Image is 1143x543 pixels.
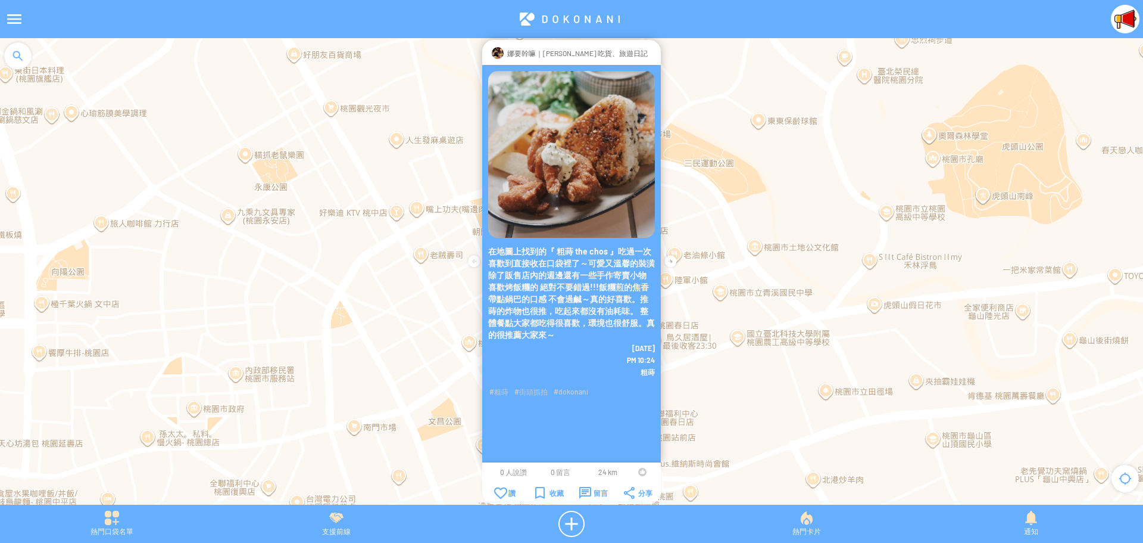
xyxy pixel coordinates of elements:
[624,487,652,499] div: 分享
[507,47,648,59] p: 娜要幹嘛｜[PERSON_NAME] 吃貨、旅遊日記
[494,487,516,499] div: 讚
[551,468,570,476] span: 0 留言
[489,387,508,396] span: #粗蒔
[1111,5,1139,33] img: Visruth.jpg not found
[554,387,588,396] span: #dokonani
[632,344,655,352] span: [DATE]
[919,511,1143,537] div: 通知
[488,71,655,238] img: Visruth.jpg not found
[492,47,504,59] img: Visruth.jpg not found
[535,487,564,499] div: 收藏
[3,501,42,517] a: 在 Google 地圖上開啟這個區域 (開啟新視窗)
[695,511,919,537] div: 熱門卡片
[224,511,448,537] div: 支援前線
[514,387,548,396] span: #街頭抓拍
[579,487,608,499] div: 留言
[488,246,655,341] p: 在地圖上找到的『 粗蒔 the chos 』吃過一次喜歡到直接收在口袋裡了～可愛又溫馨的裝潢 除了販售店內的週邊還有一些手作寄賣小物 喜歡烤飯糰的 絕對不要錯過!!!飯糰煎的焦香帶點鍋巴的口感 ...
[641,368,655,376] span: 粗蒔
[627,356,655,364] span: PM 10:24
[598,468,617,476] span: 24 km
[500,468,527,476] span: 0 人說讚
